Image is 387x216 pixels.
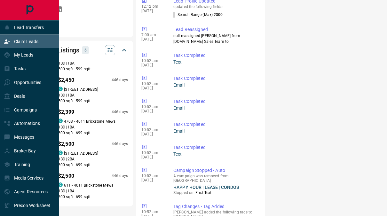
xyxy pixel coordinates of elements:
p: Tag Changes - Tag Added [173,203,257,210]
p: 446 days [112,141,128,147]
p: 1 BD | 2 BA [58,156,128,162]
p: Task Completed [173,144,257,151]
p: Stopped on: [173,190,257,196]
p: 4703 - 4011 Brickstone Mews [64,119,115,124]
p: 6 [84,47,87,54]
p: 10:52 am [141,150,164,155]
p: [DATE] [141,109,164,113]
p: 10:52 am [141,127,164,132]
a: Favourited listing$2,399446 dayscondos.ca4703 - 4011 Brickstone Mews1BD |1BA600 sqft - 699 sqft [29,107,128,136]
p: Email [173,82,257,89]
div: condos.ca [58,87,63,91]
p: 446 days [112,109,128,115]
p: 446 days [112,173,128,179]
p: [STREET_ADDRESS] [64,150,98,156]
p: Address: [29,17,128,23]
p: updated the following fields: [173,4,257,9]
p: 1 BD | 1 BA [58,60,128,66]
p: 7:00 am [141,33,164,37]
p: Task Completed [173,75,257,82]
p: [DATE] [141,178,164,182]
p: $2,500 [58,172,74,180]
p: $2,500 [58,140,74,148]
a: Favourited listing$2,500446 dayscondos.ca[STREET_ADDRESS]1BD |2BA600 sqft - 699 sqft [29,139,128,168]
p: [DATE] [141,86,164,90]
span: First Text [195,190,211,195]
p: 12:12 pm [141,4,164,9]
p: Task Completed [173,121,257,128]
p: $2,450 [58,76,74,84]
p: $2,399 [58,108,74,116]
p: 500 sqft - 599 sqft [58,66,128,72]
p: 10:52 am [141,104,164,109]
p: [DATE] [141,37,164,42]
a: HAPPY HOUR | LEASE | CONDOS [173,185,239,190]
div: Favourite Listings6 [29,42,128,58]
p: 1 BD | 1 BA [58,188,128,194]
p: Text [173,151,257,158]
p: Task Completed [173,52,257,59]
div: condos.ca [58,119,63,123]
p: 600 sqft - 699 sqft [58,130,128,136]
a: Favourited listing$2,500446 dayscondos.ca611 - 4011 Brickstone Mews1BD |1BA600 sqft - 699 sqft [29,171,128,200]
p: [STREET_ADDRESS] [64,87,98,92]
span: 2300 [214,12,223,17]
p: 600 sqft - 699 sqft [58,194,128,200]
p: Task Completed [173,98,257,105]
div: condos.ca [58,182,63,187]
p: Search Range (Max) : [173,12,223,18]
p: Lead Reassigned [173,26,257,33]
p: A campaign was removed from [GEOGRAPHIC_DATA] [173,174,257,183]
p: Email [173,105,257,112]
p: 10:52 am [141,58,164,63]
p: 10:52 am [141,210,164,214]
p: 1 BD | 1 BA [58,92,128,98]
p: 611 - 4011 Brickstone Mews [64,182,113,188]
p: 10:52 am [141,81,164,86]
p: null reassigned [PERSON_NAME] from [DOMAIN_NAME] Sales Team to [173,33,257,44]
div: condos.ca [58,150,63,155]
p: [DATE] [141,63,164,67]
p: 1 BD | 1 BA [58,124,128,130]
p: Text [173,59,257,66]
p: 500 sqft - 599 sqft [58,98,128,104]
p: 600 sqft - 699 sqft [58,162,128,168]
p: Email [173,128,257,135]
p: [DATE] [141,155,164,159]
p: [DATE] [141,9,164,13]
p: [DATE] [141,132,164,136]
p: 10:52 am [141,174,164,178]
p: 446 days [112,77,128,83]
a: Favourited listing$2,450446 dayscondos.ca[STREET_ADDRESS]1BD |1BA500 sqft - 599 sqft [29,75,128,104]
p: Campaign Stopped - Auto [173,167,257,174]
